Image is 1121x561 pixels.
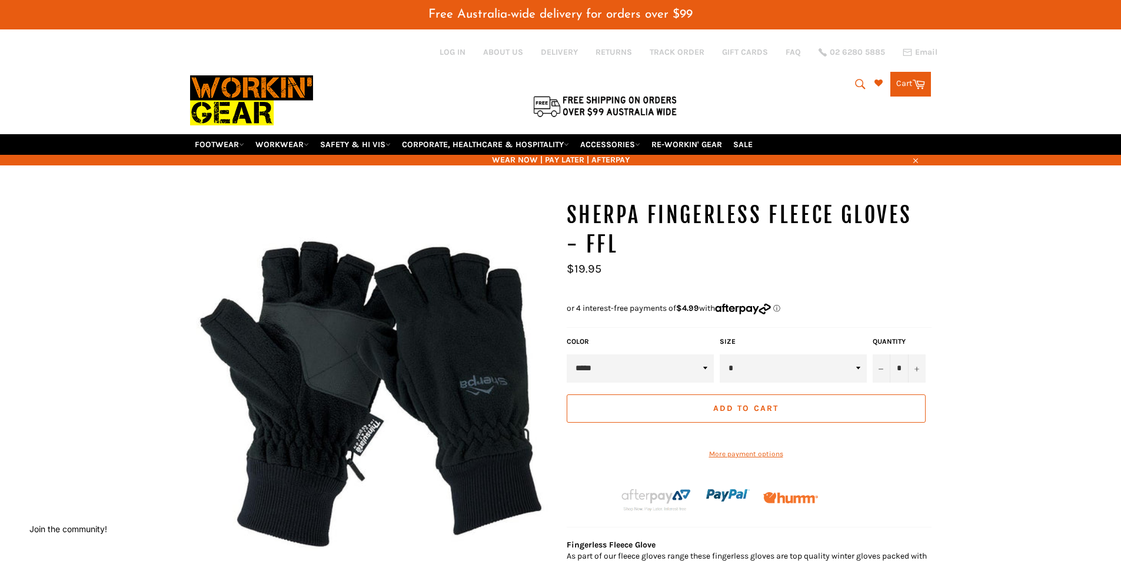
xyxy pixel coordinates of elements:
img: paypal.png [706,473,750,517]
a: More payment options [567,449,926,459]
button: Increase item quantity by one [908,354,926,383]
label: Color [567,337,714,347]
span: Email [915,48,937,57]
span: WEAR NOW | PAY LATER | AFTERPAY [190,154,932,165]
span: Free Australia-wide delivery for orders over $99 [428,8,693,21]
a: Cart [890,72,931,97]
a: DELIVERY [541,47,578,58]
a: ABOUT US [483,47,523,58]
a: SALE [729,134,757,155]
label: Size [720,337,867,347]
a: 02 6280 5885 [819,48,885,57]
span: Add to Cart [713,403,779,413]
a: Email [903,48,937,57]
span: 02 6280 5885 [830,48,885,57]
a: TRACK ORDER [650,47,704,58]
a: SAFETY & HI VIS [315,134,395,155]
a: RE-WORKIN' GEAR [647,134,727,155]
a: GIFT CARDS [722,47,768,58]
img: Afterpay-Logo-on-dark-bg_large.png [620,487,693,512]
a: RETURNS [596,47,632,58]
span: $19.95 [567,262,601,275]
a: WORKWEAR [251,134,314,155]
button: Reduce item quantity by one [873,354,890,383]
label: Quantity [873,337,926,347]
a: ACCESSORIES [576,134,645,155]
a: Log in [440,47,465,57]
a: CORPORATE, HEALTHCARE & HOSPITALITY [397,134,574,155]
img: Flat $9.95 shipping Australia wide [531,94,678,118]
img: Humm_core_logo_RGB-01_300x60px_small_195d8312-4386-4de7-b182-0ef9b6303a37.png [763,492,818,503]
button: Add to Cart [567,394,926,423]
a: FAQ [786,47,801,58]
img: Workin Gear leaders in Workwear, Safety Boots, PPE, Uniforms. Australia's No.1 in Workwear [190,67,313,134]
button: Join the community! [29,524,107,534]
strong: Fingerless Fleece Glove [567,540,656,550]
a: FOOTWEAR [190,134,249,155]
h1: SHERPA Fingerless Fleece Gloves - FFL [567,201,932,259]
